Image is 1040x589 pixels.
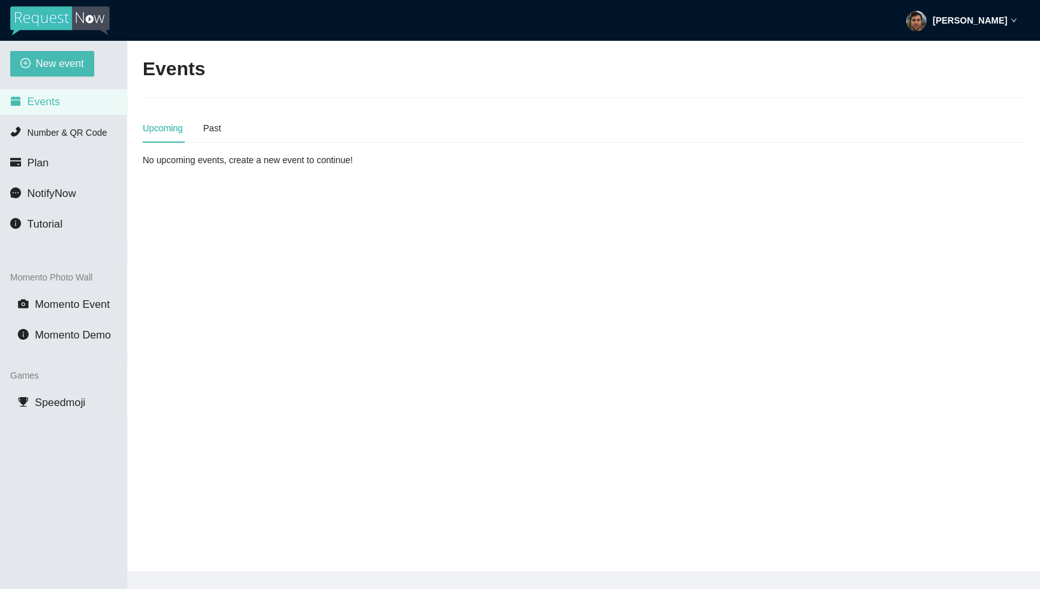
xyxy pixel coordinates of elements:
[35,329,111,341] span: Momento Demo
[10,96,21,106] span: calendar
[18,396,29,407] span: trophy
[27,218,62,230] span: Tutorial
[18,298,29,309] span: camera
[143,121,183,135] div: Upcoming
[27,157,49,169] span: Plan
[143,56,205,82] h2: Events
[27,187,76,200] span: NotifyNow
[10,157,21,168] span: credit-card
[10,187,21,198] span: message
[18,329,29,340] span: info-circle
[20,58,31,70] span: plus-circle
[27,127,107,138] span: Number & QR Code
[36,55,84,71] span: New event
[35,298,110,310] span: Momento Event
[143,153,430,167] div: No upcoming events, create a new event to continue!
[35,396,85,409] span: Speedmoji
[906,11,927,31] img: ACg8ocL1bTAKA2lfBXigJvF4dVmn0cAK-qBhFLcZIcYm964A_60Xrl0o=s96-c
[203,121,221,135] div: Past
[27,96,60,108] span: Events
[10,218,21,229] span: info-circle
[10,126,21,137] span: phone
[1011,17,1017,24] span: down
[10,6,110,36] img: RequestNow
[933,15,1008,25] strong: [PERSON_NAME]
[10,51,94,76] button: plus-circleNew event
